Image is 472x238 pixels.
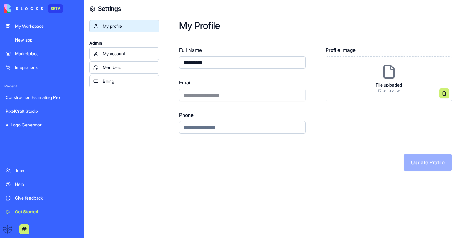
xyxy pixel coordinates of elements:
a: My Workspace [2,20,82,32]
a: BETA [4,4,63,13]
div: Billing [103,78,155,84]
div: My Workspace [15,23,79,29]
p: File uploaded [376,82,402,88]
div: Construction Estimating Pro [6,94,79,101]
a: Help [2,178,82,191]
a: Members [89,61,159,74]
div: Integrations [15,64,79,71]
img: ACg8ocJXc4biGNmL-6_84M9niqKohncbsBQNEji79DO8k46BE60Re2nP=s96-c [3,224,13,234]
a: New app [2,34,82,46]
div: Members [103,64,155,71]
div: New app [15,37,79,43]
a: Marketplace [2,47,82,60]
a: Team [2,164,82,177]
div: Help [15,181,79,187]
div: File uploadedClick to view [326,56,452,101]
span: Recent [2,84,82,89]
a: Give feedback [2,192,82,204]
div: BETA [48,4,63,13]
div: My profile [103,23,155,29]
div: Marketplace [15,51,79,57]
a: My account [89,47,159,60]
a: Billing [89,75,159,87]
a: My profile [89,20,159,32]
h2: My Profile [179,20,452,31]
label: Full Name [179,46,306,54]
a: Get Started [2,206,82,218]
div: PixelCraft Studio [6,108,79,114]
h4: Settings [98,4,121,13]
div: Get Started [15,209,79,215]
label: Email [179,79,306,86]
span: Admin [89,40,159,46]
p: Click to view [376,88,402,93]
div: Team [15,167,79,174]
a: Integrations [2,61,82,74]
a: AI Logo Generator [2,119,82,131]
div: Give feedback [15,195,79,201]
div: My account [103,51,155,57]
img: logo [4,4,43,13]
div: AI Logo Generator [6,122,79,128]
a: Construction Estimating Pro [2,91,82,104]
a: PixelCraft Studio [2,105,82,117]
label: Profile Image [326,46,452,54]
label: Phone [179,111,306,119]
